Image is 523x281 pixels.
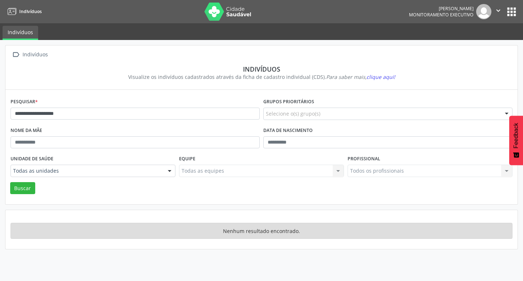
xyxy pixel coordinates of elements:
div: Visualize os indivíduos cadastrados através da ficha de cadastro individual (CDS). [16,73,507,81]
i: Para saber mais, [326,73,395,80]
label: Grupos prioritários [263,96,314,108]
label: Unidade de saúde [11,153,53,165]
label: Nome da mãe [11,125,42,136]
button: Buscar [10,182,35,194]
a: Indivíduos [5,5,42,17]
i:  [494,7,502,15]
div: Indivíduos [16,65,507,73]
span: clique aqui! [366,73,395,80]
span: Todas as unidades [13,167,161,174]
label: Pesquisar [11,96,38,108]
img: img [476,4,491,19]
button: apps [505,5,518,18]
label: Equipe [179,153,195,165]
div: Nenhum resultado encontrado. [11,223,512,239]
div: Indivíduos [21,49,49,60]
span: Feedback [513,123,519,148]
a: Indivíduos [3,26,38,40]
label: Profissional [348,153,380,165]
span: Indivíduos [19,8,42,15]
label: Data de nascimento [263,125,313,136]
button:  [491,4,505,19]
div: [PERSON_NAME] [409,5,474,12]
span: Monitoramento Executivo [409,12,474,18]
i:  [11,49,21,60]
span: Selecione o(s) grupo(s) [266,110,320,117]
button: Feedback - Mostrar pesquisa [509,116,523,165]
a:  Indivíduos [11,49,49,60]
